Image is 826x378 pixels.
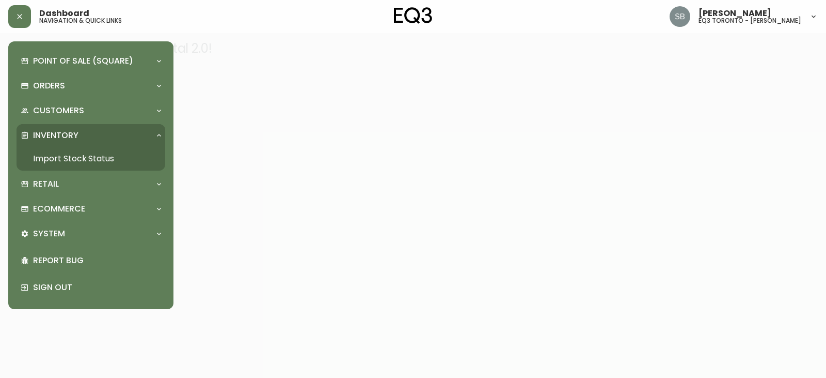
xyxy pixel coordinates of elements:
[39,9,89,18] span: Dashboard
[17,247,165,274] div: Report Bug
[33,228,65,239] p: System
[17,147,165,171] a: Import Stock Status
[394,7,432,24] img: logo
[17,74,165,97] div: Orders
[33,203,85,215] p: Ecommerce
[33,178,59,190] p: Retail
[698,9,771,18] span: [PERSON_NAME]
[698,18,801,24] h5: eq3 toronto - [PERSON_NAME]
[17,99,165,122] div: Customers
[33,105,84,116] p: Customers
[39,18,122,24] h5: navigation & quick links
[670,6,690,27] img: 62e4f14275e5c688c761ab51c449f16a
[17,124,165,147] div: Inventory
[17,222,165,245] div: System
[33,282,161,293] p: Sign Out
[17,50,165,72] div: Point of Sale (Square)
[33,255,161,266] p: Report Bug
[33,130,78,141] p: Inventory
[33,55,133,67] p: Point of Sale (Square)
[33,80,65,92] p: Orders
[17,173,165,195] div: Retail
[17,198,165,220] div: Ecommerce
[17,274,165,301] div: Sign Out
